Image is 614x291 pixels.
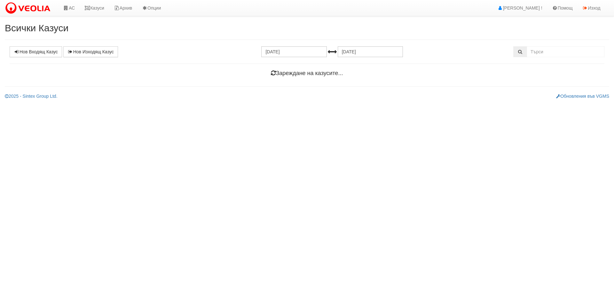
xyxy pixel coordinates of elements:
h4: Зареждане на казусите... [10,70,604,77]
a: Нов Изходящ Казус [63,46,118,57]
a: Нов Входящ Казус [10,46,62,57]
img: VeoliaLogo.png [5,2,53,15]
h2: Всички Казуси [5,23,609,33]
a: 2025 - Sintex Group Ltd. [5,94,58,99]
input: Търсене по Идентификатор, Бл/Вх/Ап, Тип, Описание, Моб. Номер, Имейл, Файл, Коментар, [527,46,604,57]
a: Обновления във VGMS [556,94,609,99]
